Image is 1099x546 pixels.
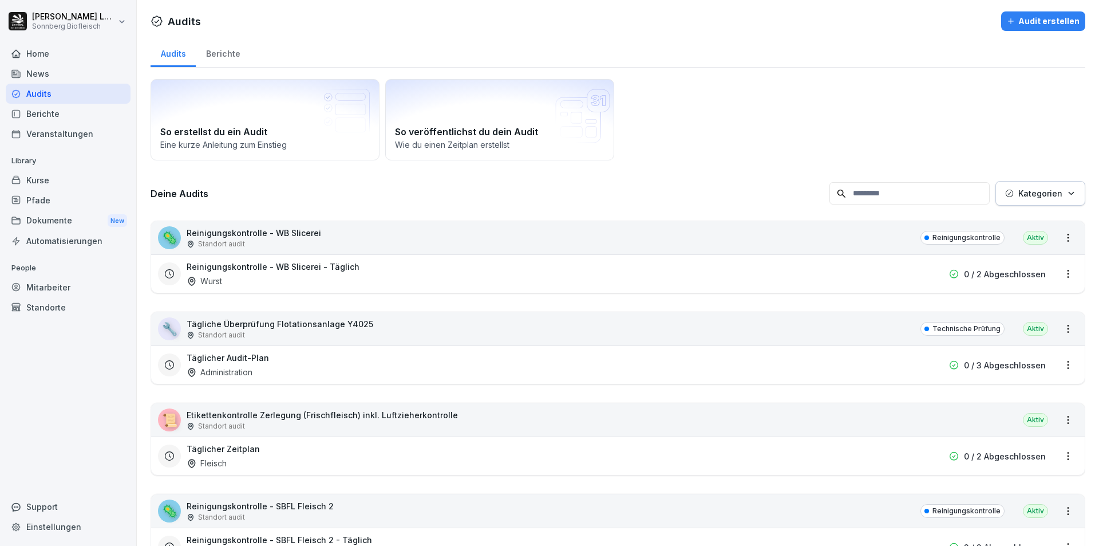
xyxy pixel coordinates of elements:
a: Berichte [6,104,131,124]
a: News [6,64,131,84]
a: Audits [6,84,131,104]
p: Etikettenkontrolle Zerlegung (Frischfleisch) inkl. Luftzieherkontrolle [187,409,458,421]
div: Support [6,497,131,517]
div: Audit erstellen [1007,15,1080,28]
p: Standort audit [198,512,245,523]
div: New [108,214,127,227]
p: Standort audit [198,330,245,340]
p: [PERSON_NAME] Lumetsberger [32,12,116,22]
h3: Deine Audits [151,187,824,200]
p: Reinigungskontrolle [932,233,1001,243]
a: Automatisierungen [6,231,131,251]
div: Aktiv [1023,504,1048,518]
p: Sonnberg Biofleisch [32,22,116,30]
div: Wurst [187,275,222,287]
a: Berichte [196,38,250,67]
div: 🦠 [158,500,181,523]
div: Aktiv [1023,322,1048,336]
div: 📜 [158,408,181,431]
div: 🦠 [158,226,181,249]
p: Kategorien [1018,187,1062,199]
div: Administration [187,366,252,378]
h3: Täglicher Audit-Plan [187,352,269,364]
h2: So erstellst du ein Audit [160,125,370,139]
p: Eine kurze Anleitung zum Einstieg [160,139,370,151]
a: Audits [151,38,196,67]
p: Wie du einen Zeitplan erstellst [395,139,604,151]
div: Fleisch [187,457,227,469]
h2: So veröffentlichst du dein Audit [395,125,604,139]
p: Reinigungskontrolle - WB Slicerei [187,227,321,239]
a: Kurse [6,170,131,190]
a: Pfade [6,190,131,210]
button: Kategorien [995,181,1085,206]
div: Aktiv [1023,413,1048,427]
div: 🔧 [158,317,181,340]
a: Mitarbeiter [6,277,131,297]
div: Aktiv [1023,231,1048,245]
p: People [6,259,131,277]
p: 0 / 3 Abgeschlossen [964,359,1046,371]
a: Home [6,44,131,64]
a: Veranstaltungen [6,124,131,144]
p: 0 / 2 Abgeschlossen [964,450,1046,462]
h3: Reinigungskontrolle - WB Slicerei - Täglich [187,261,359,273]
h3: Reinigungskontrolle - SBFL Fleisch 2 - Täglich [187,534,372,546]
a: So erstellst du ein AuditEine kurze Anleitung zum Einstieg [151,79,379,160]
a: DokumenteNew [6,210,131,231]
a: So veröffentlichst du dein AuditWie du einen Zeitplan erstellst [385,79,614,160]
p: Standort audit [198,421,245,431]
p: Reinigungskontrolle [932,506,1001,516]
p: Reinigungskontrolle - SBFL Fleisch 2 [187,500,334,512]
p: Tägliche Überprüfung Flotationsanlage Y4025 [187,318,373,330]
a: Einstellungen [6,517,131,537]
button: Audit erstellen [1001,11,1085,31]
p: Technische Prüfung [932,324,1001,334]
p: Standort audit [198,239,245,249]
h3: Täglicher Zeitplan [187,443,260,455]
p: Library [6,152,131,170]
p: 0 / 2 Abgeschlossen [964,268,1046,280]
div: Dokumente [6,210,131,231]
h1: Audits [168,14,201,29]
a: Standorte [6,297,131,317]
